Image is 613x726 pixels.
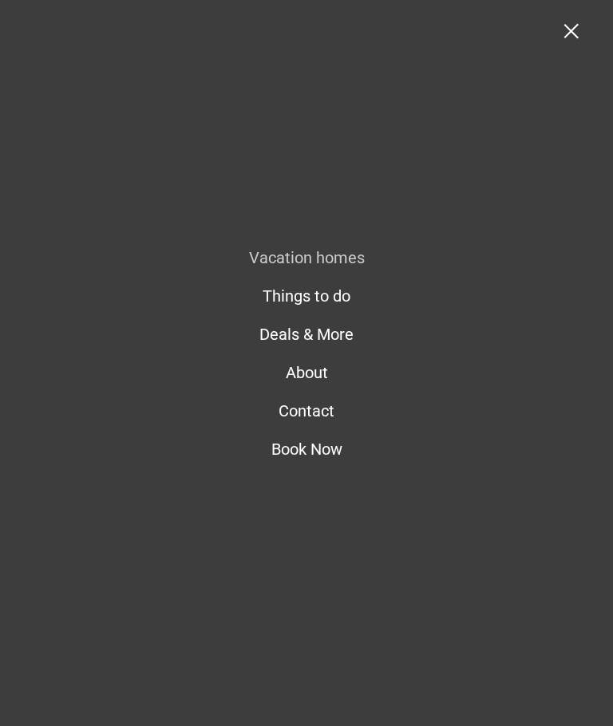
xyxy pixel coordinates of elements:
a: About [276,353,338,392]
span: Deals & More [259,325,354,344]
a: Things to do [253,277,360,315]
a: Deals & More [250,315,363,353]
a: Contact [269,392,344,430]
span: Things to do [263,286,350,306]
span: Book Now [271,440,342,459]
span: Contact [279,401,334,420]
span: Vacation homes [249,248,365,267]
a: Toggle Menu [545,24,609,38]
a: Book Now [262,430,352,468]
a: Vacation homes [239,239,374,277]
span: About [286,363,328,382]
